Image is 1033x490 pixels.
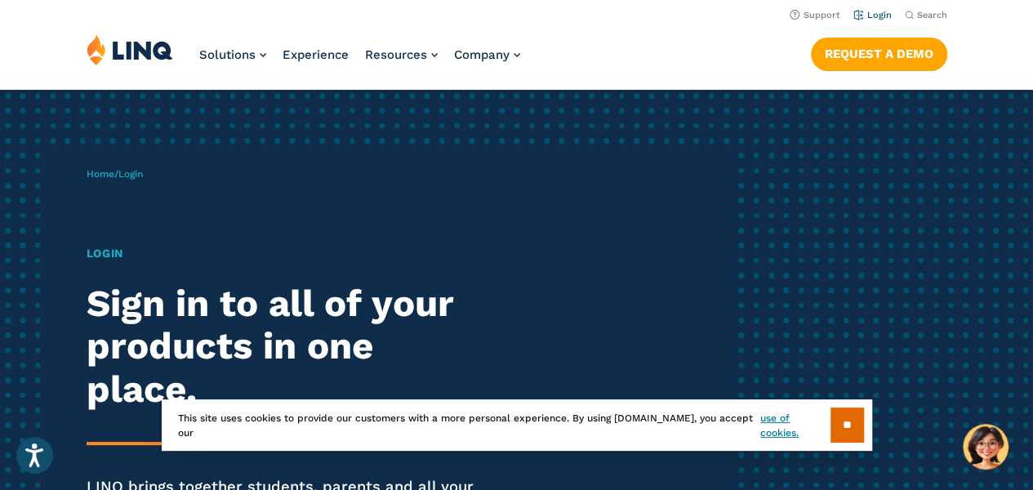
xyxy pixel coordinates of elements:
nav: Button Navigation [811,34,947,70]
nav: Primary Navigation [199,34,520,88]
span: Resources [365,47,427,62]
a: Support [790,10,840,20]
span: Company [454,47,510,62]
a: Resources [365,47,438,62]
span: Solutions [199,47,256,62]
a: Login [853,10,892,20]
h1: Login [87,245,484,262]
span: Login [118,168,143,180]
a: Home [87,168,114,180]
a: Company [454,47,520,62]
span: / [87,168,143,180]
button: Hello, have a question? Let’s chat. [963,424,1009,470]
h2: Sign in to all of your products in one place. [87,283,484,412]
button: Open Search Bar [905,9,947,21]
a: Request a Demo [811,38,947,70]
img: LINQ | K‑12 Software [87,34,173,65]
a: Experience [283,47,349,62]
a: Solutions [199,47,266,62]
a: use of cookies. [760,411,830,440]
div: This site uses cookies to provide our customers with a more personal experience. By using [DOMAIN... [162,399,872,451]
span: Search [917,10,947,20]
